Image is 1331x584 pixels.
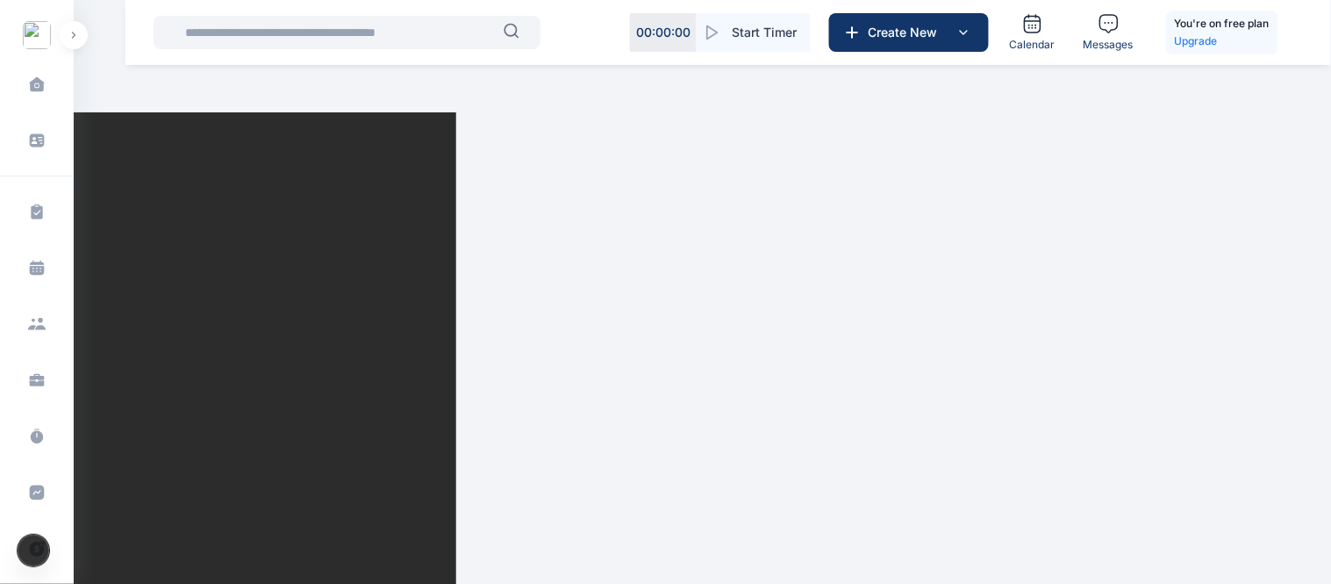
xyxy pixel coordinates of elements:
span: Calendar [1010,38,1055,52]
a: Calendar [1003,6,1063,59]
h5: You're on free plan [1175,15,1270,32]
span: Create New [862,24,953,41]
button: Create New [829,13,989,52]
p: 00 : 00 : 00 [636,24,691,41]
a: Messages [1077,6,1141,59]
button: Start Timer [697,13,811,52]
a: Upgrade [1175,32,1270,50]
span: Start Timer [732,24,797,41]
span: Messages [1084,38,1134,52]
